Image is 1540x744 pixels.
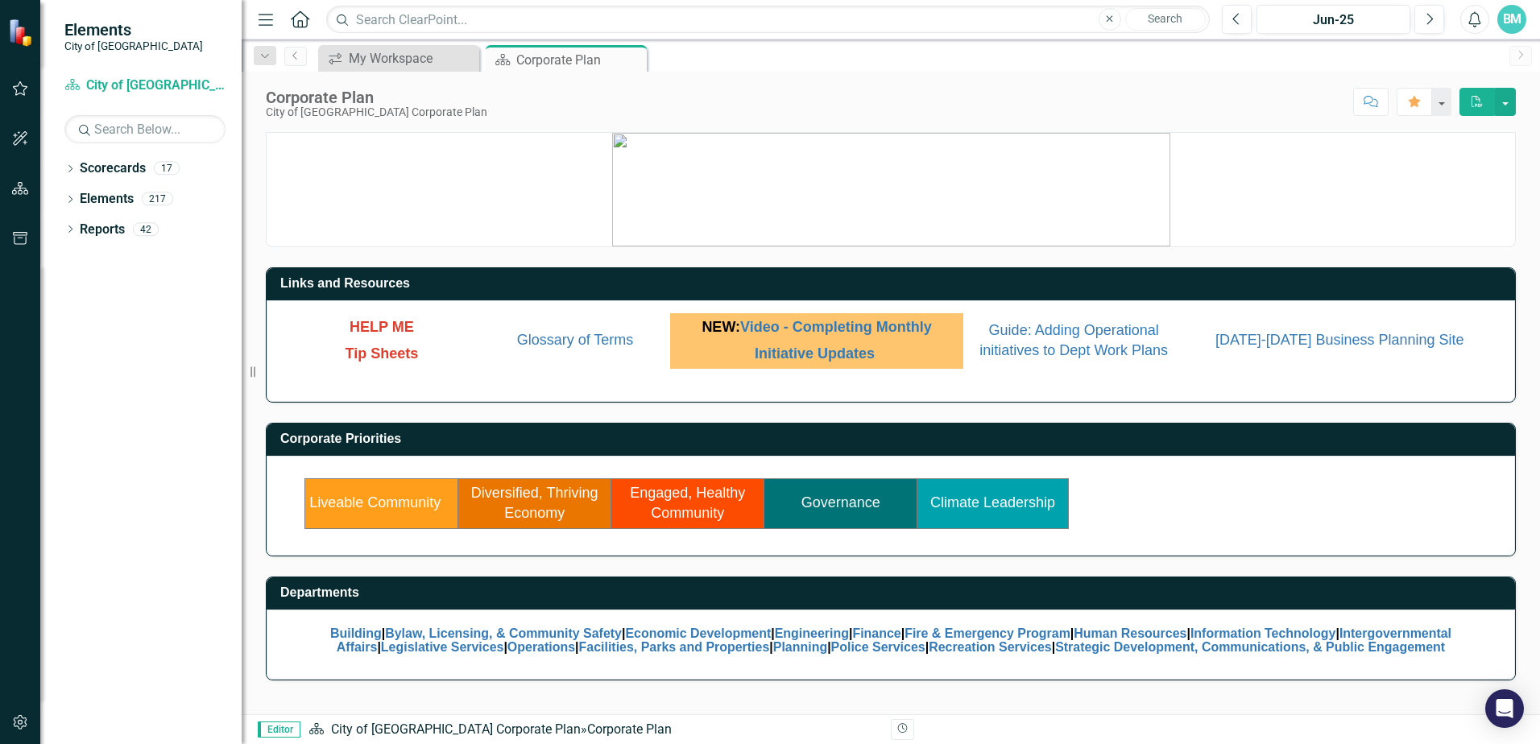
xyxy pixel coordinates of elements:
div: 217 [142,192,173,206]
a: Engineering [775,626,849,640]
input: Search Below... [64,115,226,143]
a: Human Resources [1074,626,1186,640]
div: Corporate Plan [266,89,487,106]
a: Climate Leadership [930,494,1055,510]
a: Tip Sheets [346,348,419,361]
a: Initiative Updates [755,345,875,362]
span: Search [1148,12,1182,25]
span: Elements [64,20,203,39]
a: Legislative Services [381,640,504,654]
a: Reports [80,221,125,239]
a: Bylaw, Licensing, & Community Safety [385,626,622,640]
a: Video - Completing Monthly [740,319,932,335]
small: City of [GEOGRAPHIC_DATA] [64,39,203,52]
a: Information Technology [1190,626,1336,640]
span: | | | | | | | | | | | | | | | [330,626,1451,655]
a: City of [GEOGRAPHIC_DATA] Corporate Plan [331,721,581,737]
a: Fire & Emergency Program [905,626,1070,640]
a: Economic Development [625,626,771,640]
div: Open Intercom Messenger [1485,689,1524,728]
a: Building [330,626,382,640]
span: NEW: [702,319,931,335]
a: Planning [773,640,827,654]
button: Jun-25 [1256,5,1410,34]
button: Search [1125,8,1206,31]
a: Strategic Development, Communications, & Public Engagement [1055,640,1445,654]
a: City of [GEOGRAPHIC_DATA] Corporate Plan [64,76,226,95]
div: My Workspace [349,48,475,68]
a: Operations [507,640,575,654]
a: Elements [80,190,134,209]
div: Corporate Plan [516,50,643,70]
div: » [308,721,879,739]
a: Liveable Community [309,494,441,510]
div: Corporate Plan [587,721,672,737]
h3: Departments [280,585,1507,600]
a: Governance [801,494,880,510]
div: City of [GEOGRAPHIC_DATA] Corporate Plan [266,106,487,118]
h3: Links and Resources [280,276,1507,291]
a: Engaged, Healthy Community [630,485,745,522]
span: HELP ME [350,319,414,335]
span: Guide: Adding Operational initiatives to Dept Work Plans [979,322,1168,359]
a: [DATE]-[DATE] Business Planning Site [1215,332,1463,348]
div: Jun-25 [1262,10,1405,30]
a: Intergovernmental Affairs [337,626,1451,655]
a: HELP ME [350,321,414,334]
input: Search ClearPoint... [326,6,1210,34]
a: Scorecards [80,159,146,178]
button: BM [1497,5,1526,34]
span: Editor [258,721,300,738]
a: My Workspace [322,48,475,68]
div: 42 [133,222,159,236]
h3: Corporate Priorities [280,432,1507,446]
a: Guide: Adding Operational initiatives to Dept Work Plans [979,324,1168,358]
a: Police Services [831,640,925,654]
div: 17 [154,162,180,176]
a: Finance [852,626,900,640]
a: Recreation Services [929,640,1052,654]
img: ClearPoint Strategy [8,19,36,47]
a: Diversified, Thriving Economy [471,485,598,522]
span: Tip Sheets [346,345,419,362]
a: Glossary of Terms [517,332,634,348]
a: Facilities, Parks and Properties [579,640,770,654]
